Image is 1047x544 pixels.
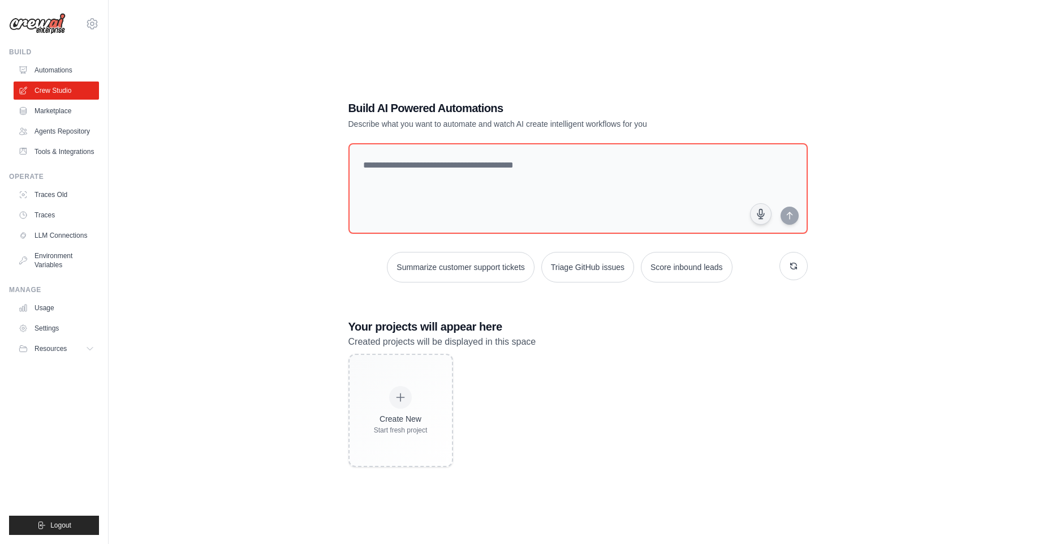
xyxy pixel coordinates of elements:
[9,516,99,535] button: Logout
[14,82,99,100] a: Crew Studio
[348,319,808,335] h3: Your projects will appear here
[374,426,428,435] div: Start fresh project
[14,206,99,224] a: Traces
[641,252,733,282] button: Score inbound leads
[14,340,99,358] button: Resources
[9,285,99,294] div: Manage
[14,226,99,245] a: LLM Connections
[387,252,534,282] button: Summarize customer support tickets
[14,61,99,79] a: Automations
[35,344,67,353] span: Resources
[14,122,99,140] a: Agents Repository
[50,521,71,530] span: Logout
[348,118,729,130] p: Describe what you want to automate and watch AI create intelligent workflows for you
[9,48,99,57] div: Build
[348,100,729,116] h1: Build AI Powered Automations
[14,186,99,204] a: Traces Old
[374,413,428,425] div: Create New
[9,172,99,181] div: Operate
[779,252,808,280] button: Get new suggestions
[14,102,99,120] a: Marketplace
[14,319,99,337] a: Settings
[14,299,99,317] a: Usage
[750,203,772,225] button: Click to speak your automation idea
[541,252,634,282] button: Triage GitHub issues
[14,143,99,161] a: Tools & Integrations
[9,13,66,35] img: Logo
[14,247,99,274] a: Environment Variables
[348,335,808,349] p: Created projects will be displayed in this space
